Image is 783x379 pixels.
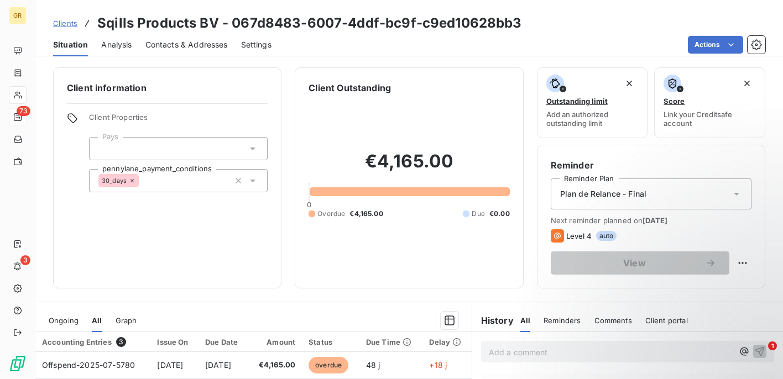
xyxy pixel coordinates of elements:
span: 3 [116,337,126,347]
div: Due Date [205,338,242,346]
div: Amount [255,338,295,346]
span: Situation [53,39,88,50]
span: Ongoing [49,316,79,325]
span: €4,165.00 [349,209,383,219]
button: Actions [688,36,743,54]
h6: Client Outstanding [309,81,391,94]
div: Due Time [366,338,416,346]
span: +18 j [429,360,447,370]
span: 0 [307,200,311,209]
div: Accounting Entries [42,337,144,347]
span: Client Properties [89,113,268,128]
span: [DATE] [643,216,667,225]
span: Outstanding limit [546,97,608,106]
span: All [92,316,102,325]
div: Delay [429,338,464,346]
h6: Client information [67,81,268,94]
span: All [520,316,530,325]
div: Issue On [157,338,192,346]
iframe: Intercom notifications message [562,272,783,349]
img: Logo LeanPay [9,355,27,372]
span: [DATE] [157,360,183,370]
h2: €4,165.00 [309,150,509,183]
span: [DATE] [205,360,231,370]
span: Reminders [544,316,581,325]
button: ScoreLink your Creditsafe account [654,67,765,138]
span: 73 [17,106,30,116]
span: 3 [20,255,30,265]
span: Clients [53,19,77,28]
div: Status [309,338,353,346]
span: Next reminder planned on [551,216,751,225]
iframe: Intercom live chat [745,341,772,368]
span: 1 [768,341,777,350]
button: View [551,251,729,275]
span: 30_days [102,177,127,184]
span: Settings [241,39,272,50]
span: Due [472,209,484,219]
span: overdue [309,357,348,373]
input: Add a tag [98,144,107,154]
span: Analysis [101,39,132,50]
span: €4,165.00 [255,360,295,371]
span: auto [596,231,617,241]
a: Clients [53,18,77,29]
h3: Sqills Products BV - 067d8483-6007-4ddf-bc9f-c9ed10628bb3 [97,13,522,33]
h6: History [472,314,514,327]
input: Add a tag [139,176,148,186]
h6: Reminder [551,159,751,172]
span: €0.00 [489,209,510,219]
span: Graph [116,316,137,325]
span: Overdue [317,209,345,219]
button: Outstanding limitAdd an authorized outstanding limit [537,67,648,138]
span: Offspend-2025-07-5780 [42,360,135,370]
span: Plan de Relance - Final [560,188,646,199]
span: 48 j [366,360,380,370]
span: Add an authorized outstanding limit [546,110,639,128]
span: Level 4 [566,231,592,240]
span: View [564,259,705,267]
span: Contacts & Addresses [145,39,228,50]
span: Link your Creditsafe account [664,110,756,128]
span: Score [664,97,685,106]
div: GR [9,7,27,24]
